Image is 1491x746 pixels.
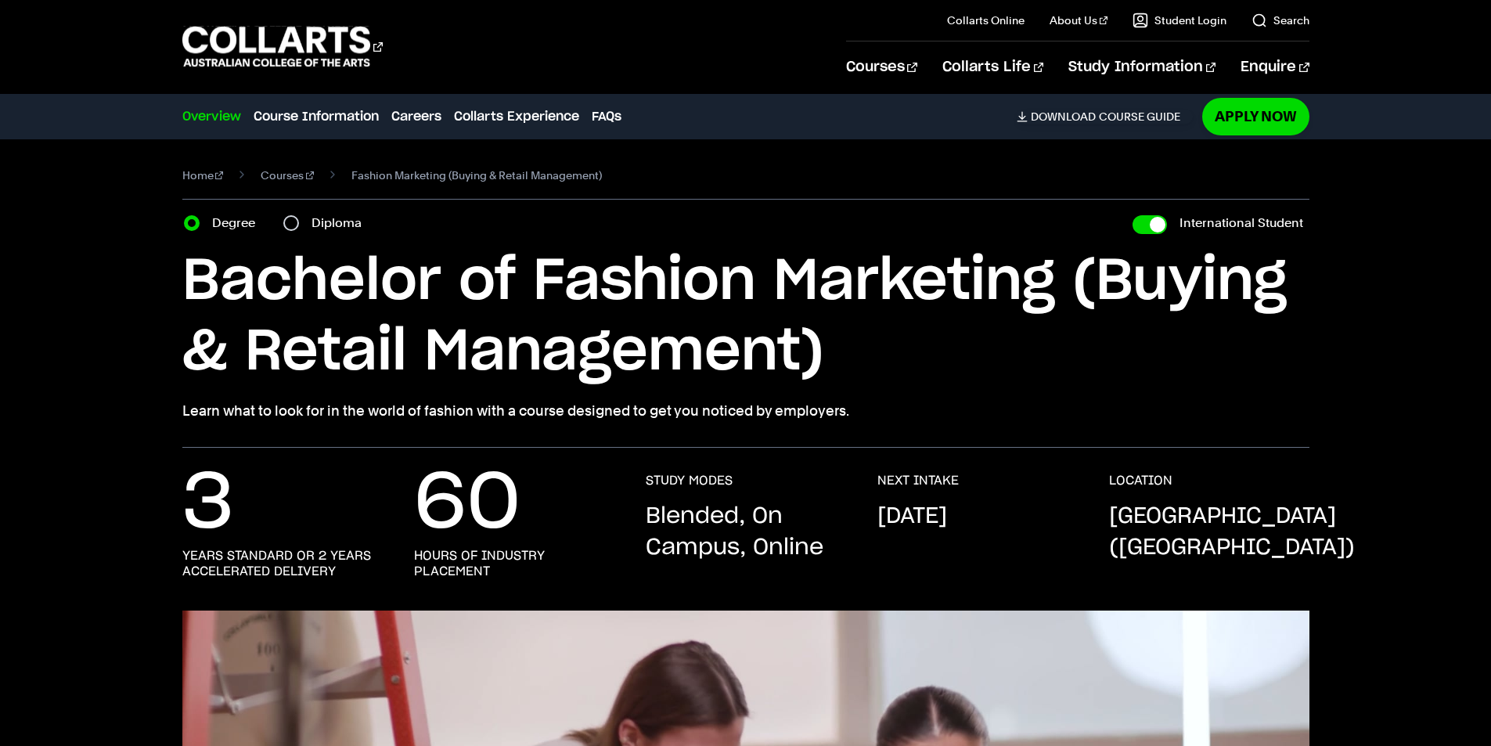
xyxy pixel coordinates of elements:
[1179,212,1303,234] label: International Student
[1109,473,1172,488] h3: LOCATION
[877,473,959,488] h3: NEXT INTAKE
[592,107,621,126] a: FAQs
[182,164,224,186] a: Home
[182,400,1309,422] p: Learn what to look for in the world of fashion with a course designed to get you noticed by emplo...
[182,24,383,69] div: Go to homepage
[414,548,614,579] h3: hours of industry placement
[1050,13,1107,28] a: About Us
[182,473,234,535] p: 3
[254,107,379,126] a: Course Information
[646,473,733,488] h3: STUDY MODES
[1202,98,1309,135] a: Apply Now
[846,41,917,93] a: Courses
[947,13,1025,28] a: Collarts Online
[1068,41,1215,93] a: Study Information
[877,501,947,532] p: [DATE]
[1109,501,1355,564] p: [GEOGRAPHIC_DATA] ([GEOGRAPHIC_DATA])
[414,473,520,535] p: 60
[391,107,441,126] a: Careers
[351,164,602,186] span: Fashion Marketing (Buying & Retail Management)
[1017,110,1193,124] a: DownloadCourse Guide
[182,548,383,579] h3: years standard or 2 years accelerated delivery
[312,212,371,234] label: Diploma
[182,247,1309,387] h1: Bachelor of Fashion Marketing (Buying & Retail Management)
[261,164,314,186] a: Courses
[182,107,241,126] a: Overview
[942,41,1043,93] a: Collarts Life
[1241,41,1309,93] a: Enquire
[1133,13,1226,28] a: Student Login
[1252,13,1309,28] a: Search
[212,212,265,234] label: Degree
[646,501,846,564] p: Blended, On Campus, Online
[454,107,579,126] a: Collarts Experience
[1031,110,1096,124] span: Download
